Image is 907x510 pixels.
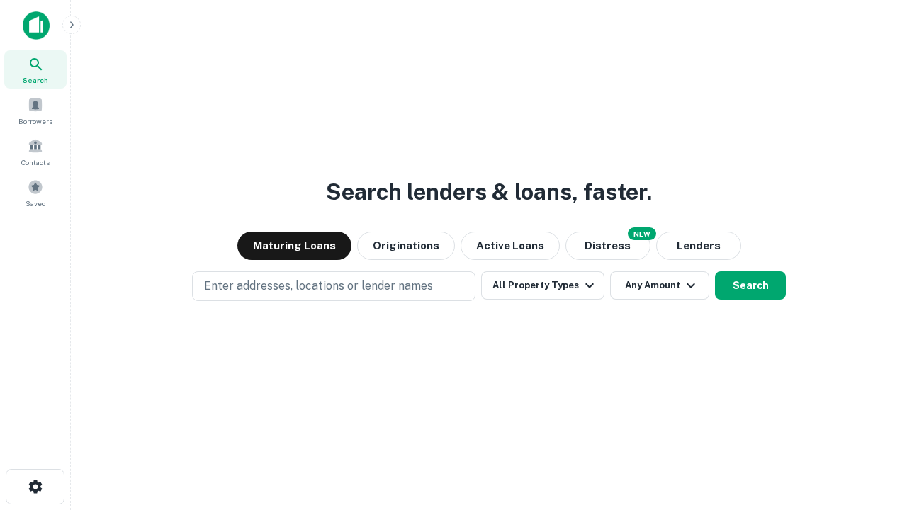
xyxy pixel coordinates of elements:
[237,232,351,260] button: Maturing Loans
[26,198,46,209] span: Saved
[715,271,786,300] button: Search
[192,271,475,301] button: Enter addresses, locations or lender names
[565,232,650,260] button: Search distressed loans with lien and other non-mortgage details.
[4,91,67,130] a: Borrowers
[23,11,50,40] img: capitalize-icon.png
[628,227,656,240] div: NEW
[21,157,50,168] span: Contacts
[23,74,48,86] span: Search
[461,232,560,260] button: Active Loans
[4,132,67,171] a: Contacts
[610,271,709,300] button: Any Amount
[18,115,52,127] span: Borrowers
[836,397,907,465] iframe: Chat Widget
[481,271,604,300] button: All Property Types
[204,278,433,295] p: Enter addresses, locations or lender names
[357,232,455,260] button: Originations
[656,232,741,260] button: Lenders
[4,50,67,89] a: Search
[4,174,67,212] a: Saved
[326,175,652,209] h3: Search lenders & loans, faster.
